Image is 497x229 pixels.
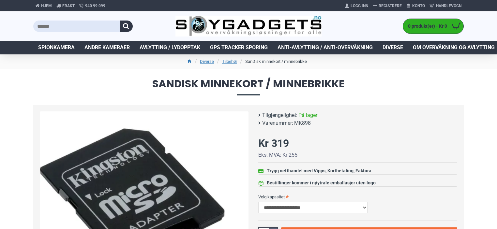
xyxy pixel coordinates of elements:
span: Konto [412,3,425,9]
a: 0 produkt(er) - Kr 0 [403,19,463,34]
a: Diverse [200,58,214,65]
a: Tilbehør [222,58,237,65]
span: Spionkamera [38,44,75,51]
span: Registrere [379,3,402,9]
span: Avlytting / Lydopptak [140,44,200,51]
a: GPS Tracker Sporing [205,41,273,54]
span: MK898 [294,119,311,127]
b: Varenummer: [262,119,293,127]
a: Registrere [370,1,404,11]
a: Konto [404,1,427,11]
a: Diverse [378,41,408,54]
img: SpyGadgets.no [175,16,322,37]
span: Hjem [41,3,52,9]
a: Avlytting / Lydopptak [135,41,205,54]
span: Diverse [383,44,403,51]
span: GPS Tracker Sporing [210,44,268,51]
span: Andre kameraer [84,44,130,51]
a: Spionkamera [33,41,80,54]
div: Trygg netthandel med Vipps, Kortbetaling, Faktura [267,167,371,174]
a: Anti-avlytting / Anti-overvåkning [273,41,378,54]
span: Handlevogn [436,3,461,9]
span: SanDisk minnekort / minnebrikke [33,79,464,95]
span: Frakt [62,3,75,9]
b: Tilgjengelighet: [262,111,297,119]
a: Logg Inn [342,1,370,11]
a: Handlevogn [427,1,464,11]
span: På lager [298,111,317,119]
span: Om overvåkning og avlytting [413,44,495,51]
span: 940 99 099 [85,3,105,9]
span: 0 produkt(er) - Kr 0 [403,23,449,30]
span: Anti-avlytting / Anti-overvåkning [278,44,373,51]
span: Logg Inn [351,3,368,9]
div: Bestillinger kommer i nøytrale emballasjer uten logo [267,179,376,186]
label: Velg kapasitet [258,192,457,202]
a: Andre kameraer [80,41,135,54]
div: Kr 319 [258,136,289,151]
